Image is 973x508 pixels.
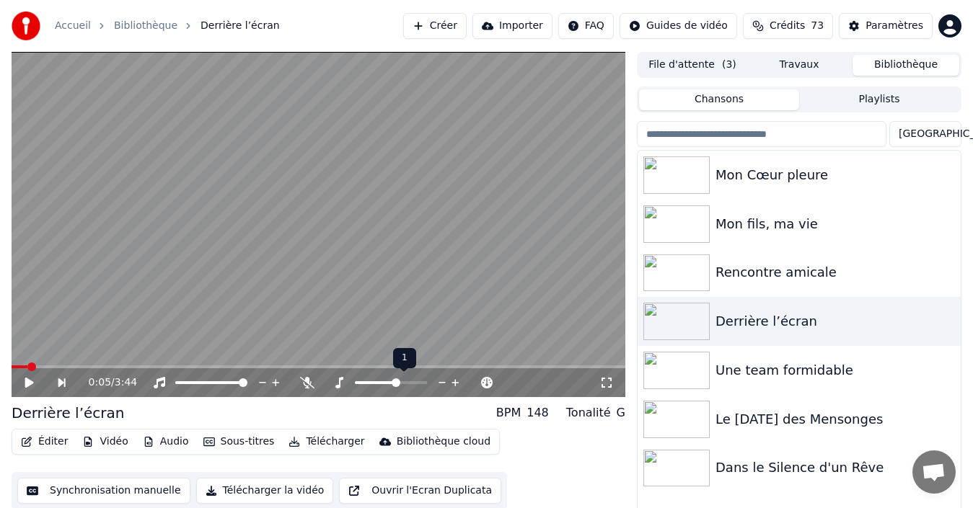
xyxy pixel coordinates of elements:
span: Crédits [770,19,805,33]
div: Une team formidable [716,360,955,380]
div: / [89,375,123,390]
div: BPM [496,404,521,422]
div: 148 [527,404,549,422]
a: Bibliothèque [114,19,177,33]
button: Guides de vidéo [620,13,737,39]
div: Le [DATE] des Mensonges [716,409,955,429]
button: Bibliothèque [853,55,959,76]
div: Rencontre amicale [716,262,955,282]
button: Ouvrir l'Ecran Duplicata [339,478,501,504]
div: Bibliothèque cloud [397,435,490,449]
button: File d'attente [639,55,746,76]
span: 73 [811,19,824,33]
button: Playlists [799,89,959,110]
span: 3:44 [115,375,137,390]
div: Derrière l’écran [716,311,955,331]
button: Synchronisation manuelle [17,478,190,504]
div: Mon Cœur pleure [716,165,955,185]
button: Travaux [746,55,853,76]
button: Éditer [15,432,74,452]
span: ( 3 ) [722,58,736,72]
div: Dans le Silence d'un Rêve [716,458,955,478]
img: youka [12,12,40,40]
div: Ouvrir le chat [912,450,956,494]
div: Derrière l’écran [12,403,124,423]
div: 1 [393,348,416,368]
button: Télécharger la vidéo [196,478,334,504]
div: Mon fils, ma vie [716,214,955,234]
button: Vidéo [76,432,133,452]
span: 0:05 [89,375,111,390]
button: Crédits73 [743,13,833,39]
button: Télécharger [283,432,370,452]
button: Créer [403,13,467,39]
nav: breadcrumb [55,19,280,33]
button: Sous-titres [198,432,281,452]
span: Derrière l’écran [201,19,280,33]
div: G [617,404,625,422]
div: Paramètres [866,19,923,33]
div: Tonalité [566,404,611,422]
a: Accueil [55,19,91,33]
button: Paramètres [839,13,933,39]
button: Audio [137,432,195,452]
button: Importer [472,13,552,39]
button: FAQ [558,13,614,39]
button: Chansons [639,89,799,110]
